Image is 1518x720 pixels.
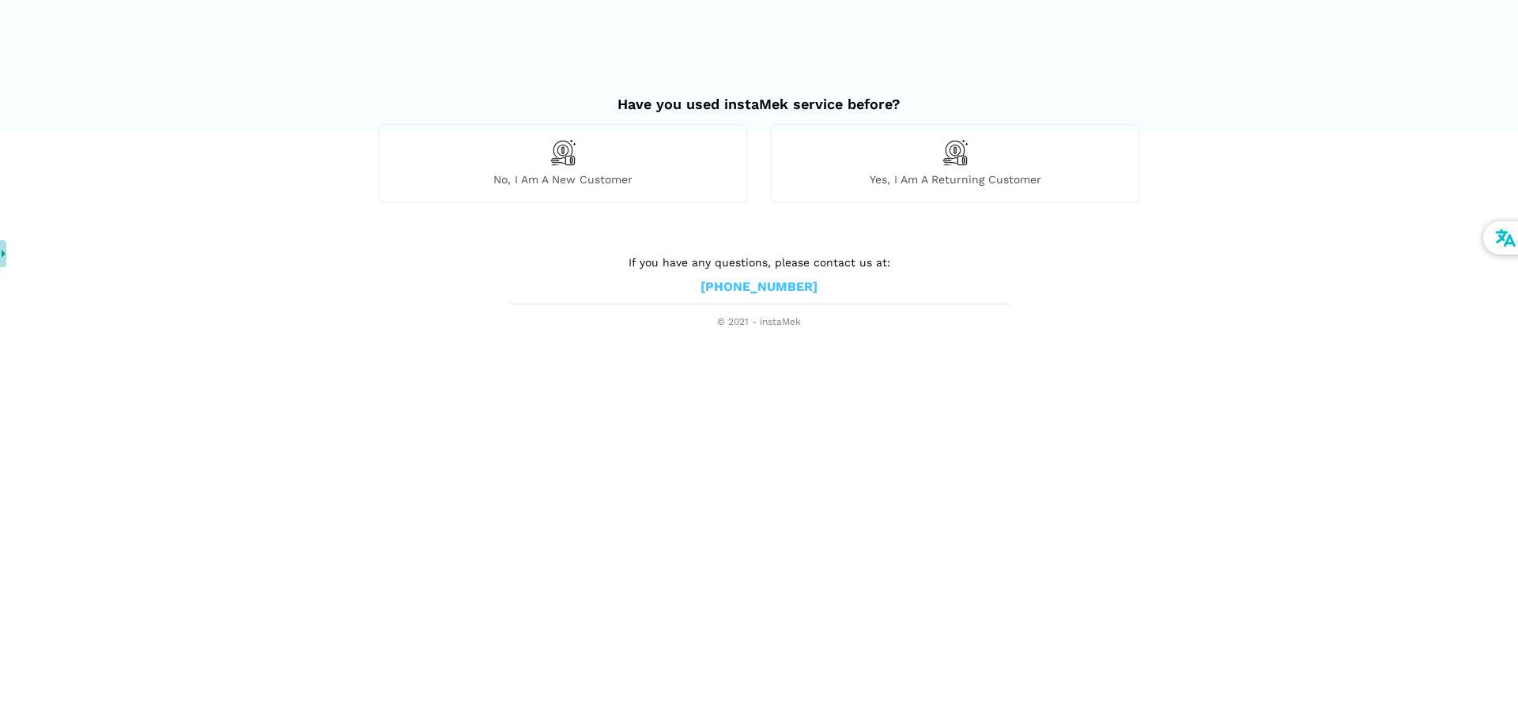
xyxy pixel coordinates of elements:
p: If you have any questions, please contact us at: [510,254,1008,271]
span: © 2021 - instaMek [510,316,1008,329]
h2: Have you used instaMek service before? [379,80,1139,113]
a: [PHONE_NUMBER] [700,279,818,296]
span: Yes, I am a returning customer [772,172,1138,187]
span: No, I am a new customer [379,172,746,187]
